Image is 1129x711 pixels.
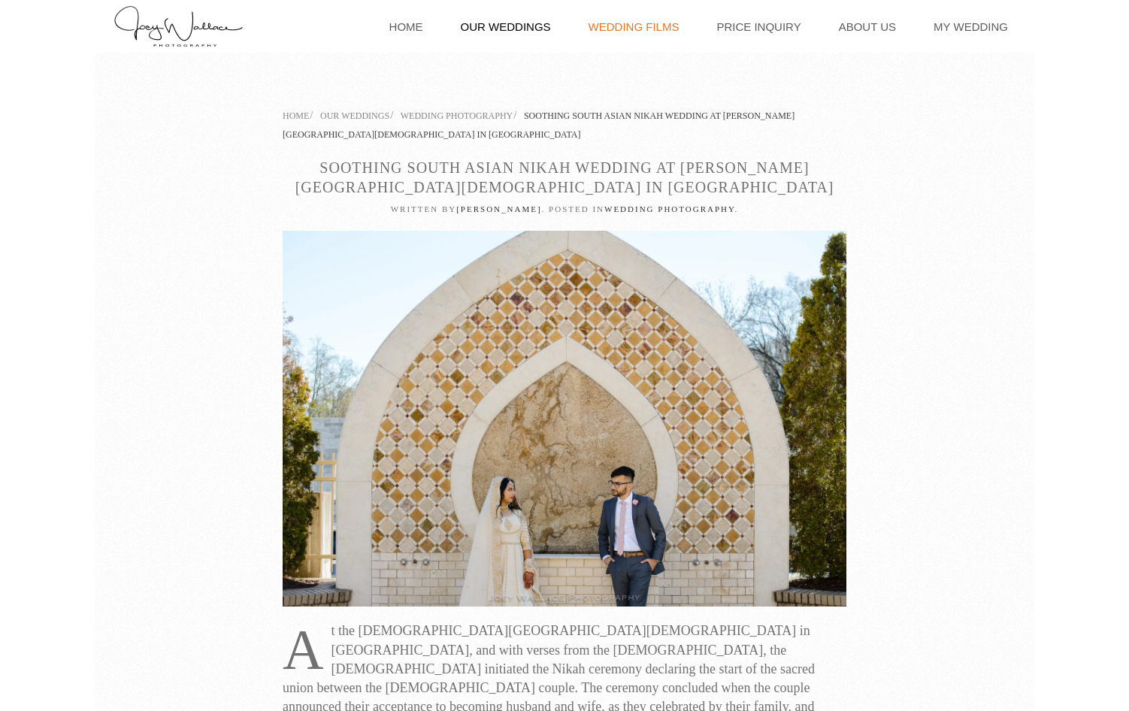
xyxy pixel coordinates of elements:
a: Home [283,110,309,121]
p: Written by . Posted in . [283,203,846,216]
img: South Asian Muslim wedding Nikah at Al-Farooq Masjid in Atlanta [283,231,846,607]
span: Soothing South Asian Nikah Wedding at [PERSON_NAME][GEOGRAPHIC_DATA][DEMOGRAPHIC_DATA] in [GEOGRA... [283,110,795,140]
h1: Soothing South Asian Nikah Wedding at [PERSON_NAME][GEOGRAPHIC_DATA][DEMOGRAPHIC_DATA] in [GEOGRA... [283,158,846,197]
nav: Breadcrumb [283,105,846,143]
a: Wedding Photography [401,110,513,121]
a: Our Weddings [320,110,389,121]
a: [PERSON_NAME] [456,204,541,213]
a: Wedding Photography [604,204,735,213]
